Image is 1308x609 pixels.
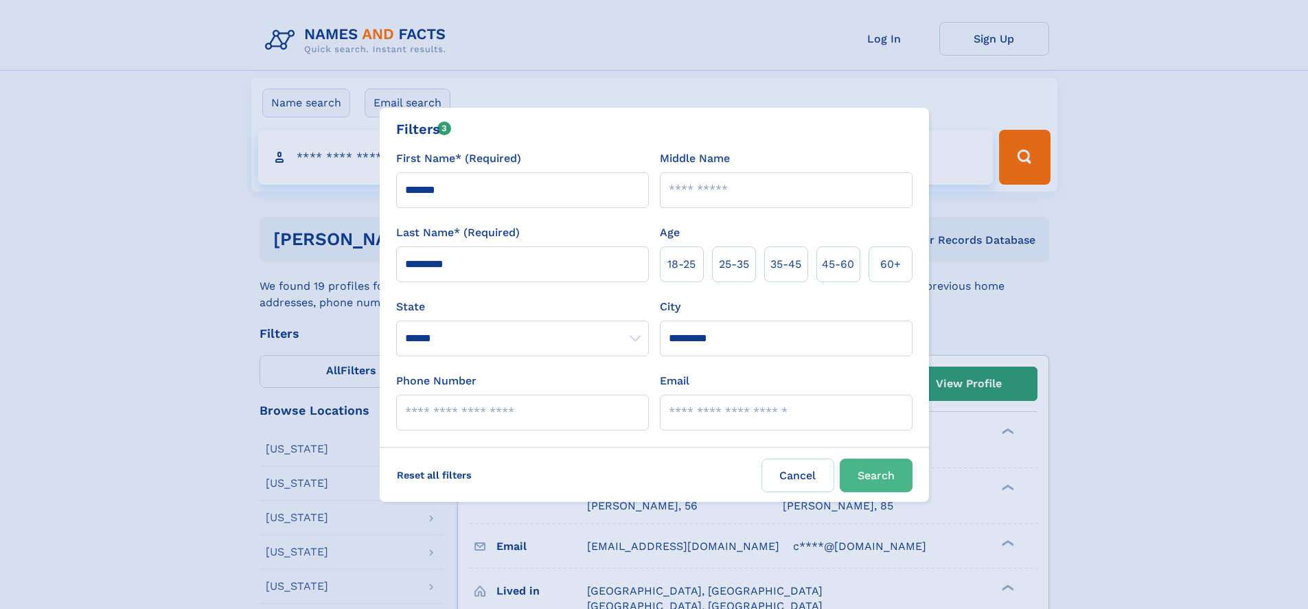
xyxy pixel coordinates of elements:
span: 18‑25 [667,256,696,273]
label: Last Name* (Required) [396,225,520,241]
label: First Name* (Required) [396,150,521,167]
label: Cancel [761,459,834,492]
span: 25‑35 [719,256,749,273]
button: Search [840,459,913,492]
label: Phone Number [396,373,477,389]
label: State [396,299,649,315]
span: 45‑60 [822,256,854,273]
span: 35‑45 [770,256,801,273]
span: 60+ [880,256,901,273]
label: Email [660,373,689,389]
label: City [660,299,680,315]
label: Age [660,225,680,241]
div: Filters [396,119,452,139]
label: Middle Name [660,150,730,167]
label: Reset all filters [388,459,481,492]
